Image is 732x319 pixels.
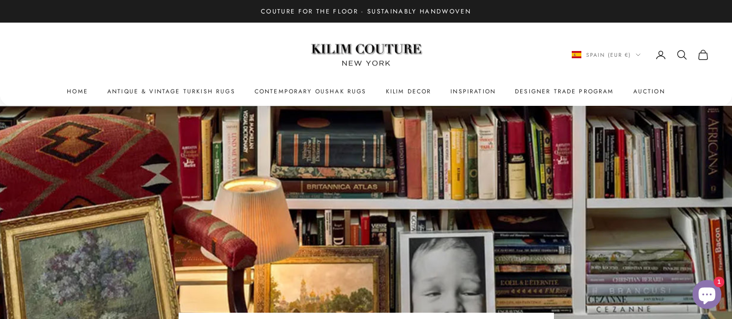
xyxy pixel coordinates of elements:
[261,6,471,16] p: Couture for the Floor · Sustainably Handwoven
[572,49,709,61] nav: Secondary navigation
[450,87,496,96] a: Inspiration
[107,87,235,96] a: Antique & Vintage Turkish Rugs
[386,87,432,96] summary: Kilim Decor
[515,87,614,96] a: Designer Trade Program
[67,87,88,96] a: Home
[633,87,665,96] a: Auction
[586,51,631,59] span: Spain (EUR €)
[23,87,709,96] nav: Primary navigation
[572,51,641,59] button: Change country or currency
[255,87,367,96] a: Contemporary Oushak Rugs
[690,280,724,311] inbox-online-store-chat: Shopify online store chat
